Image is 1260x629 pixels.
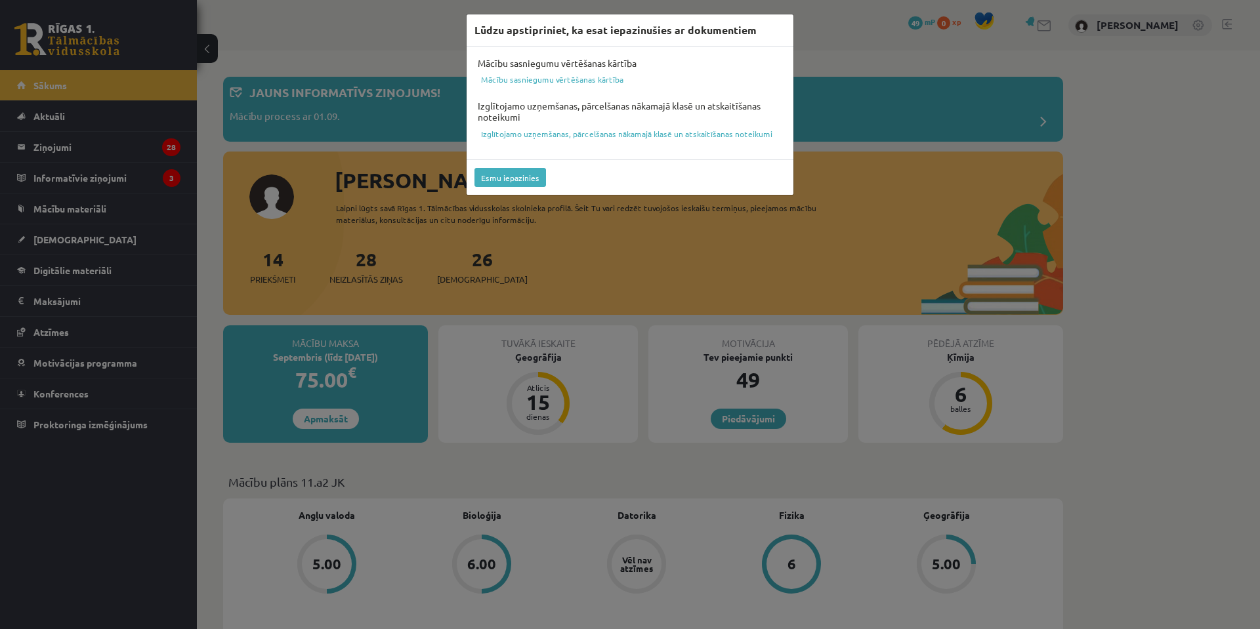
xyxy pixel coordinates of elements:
[474,97,786,126] h4: Izglītojamo uzņemšanas, pārcelšanas nākamajā klasē un atskaitīšanas noteikumi
[474,126,786,142] a: Izglītojamo uzņemšanas, pārcelšanas nākamajā klasē un atskaitīšanas noteikumi
[474,168,546,187] button: Esmu iepazinies
[474,71,786,87] a: Mācību sasniegumu vērtēšanas kārtība
[474,54,786,72] h4: Mācību sasniegumu vērtēšanas kārtība
[474,22,757,38] h3: Lūdzu apstipriniet, ka esat iepazinušies ar dokumentiem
